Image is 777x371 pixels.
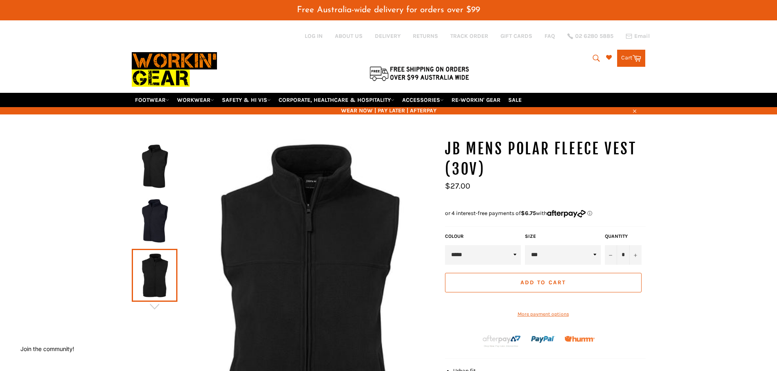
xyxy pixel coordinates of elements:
img: Flat $9.95 shipping Australia wide [368,65,470,82]
h1: JB Mens Polar Fleece Vest (3OV) [445,139,646,179]
a: SAFETY & HI VIS [219,93,274,107]
a: ABOUT US [335,32,363,40]
a: CORPORATE, HEALTHCARE & HOSPITALITY [275,93,398,107]
a: DELIVERY [375,32,401,40]
a: Email [626,33,650,40]
img: Workin Gear leaders in Workwear, Safety Boots, PPE, Uniforms. Australia's No.1 in Workwear [132,46,217,92]
a: Log in [305,33,323,40]
a: RE-WORKIN' GEAR [448,93,504,107]
span: $27.00 [445,181,470,191]
img: Afterpay-Logo-on-dark-bg_large.png [482,334,522,348]
a: ACCESSORIES [399,93,447,107]
a: FAQ [545,32,555,40]
a: GIFT CARDS [500,32,532,40]
button: Join the community! [20,345,74,352]
a: Cart [617,50,645,67]
button: Reduce item quantity by one [605,245,617,265]
button: Add to Cart [445,273,642,292]
a: TRACK ORDER [450,32,488,40]
span: Email [634,33,650,39]
span: Free Australia-wide delivery for orders over $99 [297,6,480,14]
span: Add to Cart [520,279,566,286]
a: RETURNS [413,32,438,40]
img: Humm_core_logo_RGB-01_300x60px_small_195d8312-4386-4de7-b182-0ef9b6303a37.png [564,336,595,342]
label: Quantity [605,233,642,240]
span: WEAR NOW | PAY LATER | AFTERPAY [132,107,646,114]
img: paypal.png [531,327,555,351]
a: More payment options [445,311,642,318]
a: FOOTWEAR [132,93,173,107]
img: JB Mens Polar Fleece Vest (3OV) - Workin' Gear [136,144,173,189]
a: SALE [505,93,525,107]
button: Increase item quantity by one [629,245,642,265]
a: 02 6280 5885 [567,33,613,39]
a: WORKWEAR [174,93,217,107]
label: COLOUR [445,233,521,240]
span: 02 6280 5885 [575,33,613,39]
img: JB Mens Polar Fleece Vest (3OV) - Workin' Gear [136,198,173,243]
label: Size [525,233,601,240]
